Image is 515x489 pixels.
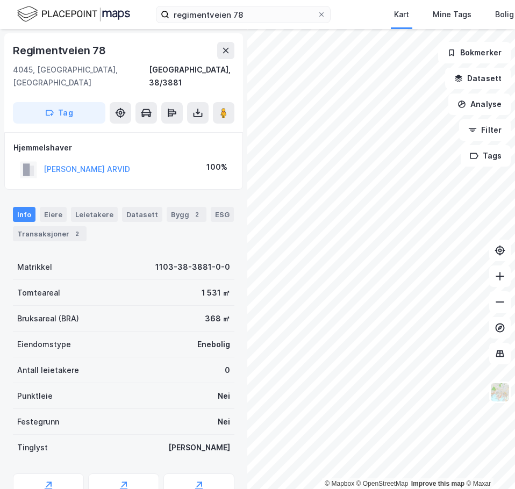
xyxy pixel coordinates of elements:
div: 2 [191,209,202,220]
button: Tags [461,145,511,167]
div: Eiendomstype [17,338,71,351]
img: logo.f888ab2527a4732fd821a326f86c7f29.svg [17,5,130,24]
div: Mine Tags [433,8,471,21]
div: 1 531 ㎡ [202,286,230,299]
a: Improve this map [411,480,464,487]
div: Leietakere [71,207,118,222]
button: Filter [459,119,511,141]
button: Datasett [445,68,511,89]
div: Tinglyst [17,441,48,454]
div: Bruksareal (BRA) [17,312,79,325]
button: Bokmerker [438,42,511,63]
div: Bolig [495,8,514,21]
div: Bygg [167,207,206,222]
div: [GEOGRAPHIC_DATA], 38/3881 [149,63,234,89]
div: Enebolig [197,338,230,351]
input: Søk på adresse, matrikkel, gårdeiere, leietakere eller personer [169,6,317,23]
div: Matrikkel [17,261,52,274]
div: 0 [225,364,230,377]
div: Kontrollprogram for chat [461,437,515,489]
div: Eiere [40,207,67,222]
div: Transaksjoner [13,226,87,241]
div: Tomteareal [17,286,60,299]
div: ESG [211,207,234,222]
div: 100% [206,161,227,174]
div: 4045, [GEOGRAPHIC_DATA], [GEOGRAPHIC_DATA] [13,63,149,89]
div: Hjemmelshaver [13,141,234,154]
a: OpenStreetMap [356,480,409,487]
a: Mapbox [325,480,354,487]
div: 2 [71,228,82,239]
div: Punktleie [17,390,53,402]
div: Festegrunn [17,415,59,428]
div: Info [13,207,35,222]
div: Nei [218,415,230,428]
div: Regimentveien 78 [13,42,108,59]
img: Z [490,382,510,402]
iframe: Chat Widget [461,437,515,489]
div: 1103-38-3881-0-0 [155,261,230,274]
button: Analyse [448,94,511,115]
div: Antall leietakere [17,364,79,377]
div: Kart [394,8,409,21]
button: Tag [13,102,105,124]
div: [PERSON_NAME] [168,441,230,454]
div: 368 ㎡ [205,312,230,325]
div: Nei [218,390,230,402]
div: Datasett [122,207,162,222]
